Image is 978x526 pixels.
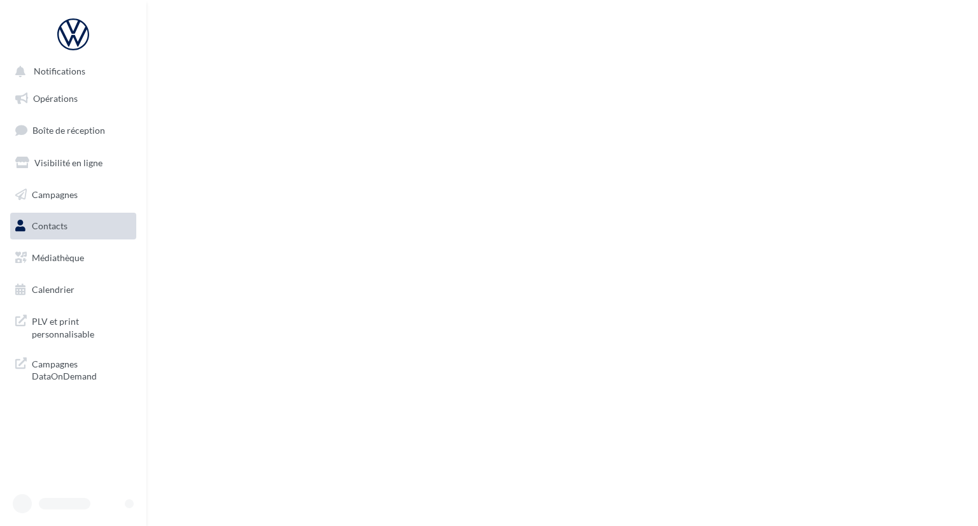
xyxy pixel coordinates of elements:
span: Boîte de réception [32,125,105,136]
a: Campagnes [8,181,139,208]
a: Contacts [8,213,139,239]
a: Visibilité en ligne [8,150,139,176]
a: PLV et print personnalisable [8,308,139,345]
span: Campagnes [32,188,78,199]
span: Campagnes DataOnDemand [32,355,131,383]
span: Opérations [33,93,78,104]
a: Médiathèque [8,245,139,271]
span: Médiathèque [32,252,84,263]
a: Boîte de réception [8,117,139,144]
span: PLV et print personnalisable [32,313,131,340]
span: Contacts [32,220,67,231]
span: Calendrier [32,284,74,295]
a: Opérations [8,85,139,112]
span: Notifications [34,66,85,77]
a: Calendrier [8,276,139,303]
span: Visibilité en ligne [34,157,103,168]
a: Campagnes DataOnDemand [8,350,139,388]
